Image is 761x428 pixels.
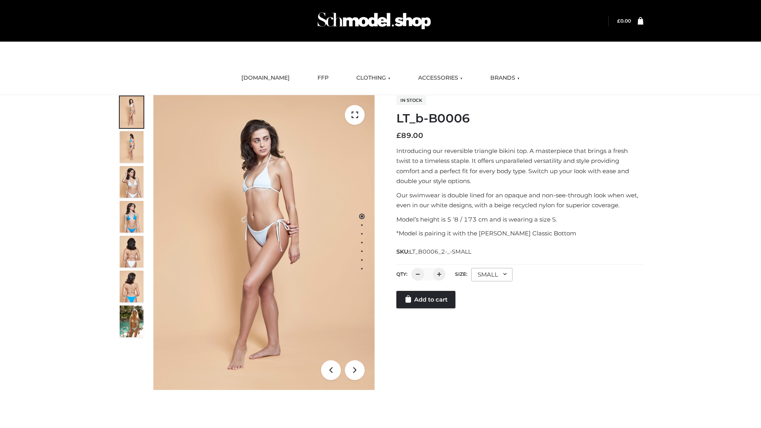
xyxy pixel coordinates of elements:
label: QTY: [396,271,407,277]
img: Arieltop_CloudNine_AzureSky2.jpg [120,306,143,337]
img: ArielClassicBikiniTop_CloudNine_AzureSky_OW114ECO_4-scaled.jpg [120,201,143,233]
bdi: 0.00 [617,18,631,24]
p: *Model is pairing it with the [PERSON_NAME] Classic Bottom [396,228,643,239]
img: ArielClassicBikiniTop_CloudNine_AzureSky_OW114ECO_7-scaled.jpg [120,236,143,267]
img: Schmodel Admin 964 [315,5,434,36]
label: Size: [455,271,467,277]
div: SMALL [471,268,512,281]
img: ArielClassicBikiniTop_CloudNine_AzureSky_OW114ECO_8-scaled.jpg [120,271,143,302]
span: LT_B0006_2-_-SMALL [409,248,471,255]
img: ArielClassicBikiniTop_CloudNine_AzureSky_OW114ECO_2-scaled.jpg [120,131,143,163]
a: £0.00 [617,18,631,24]
a: BRANDS [484,69,526,87]
p: Model’s height is 5 ‘8 / 173 cm and is wearing a size S. [396,214,643,225]
img: ArielClassicBikiniTop_CloudNine_AzureSky_OW114ECO_3-scaled.jpg [120,166,143,198]
span: £ [617,18,620,24]
a: ACCESSORIES [412,69,468,87]
img: ArielClassicBikiniTop_CloudNine_AzureSky_OW114ECO_1 [153,95,375,390]
a: CLOTHING [350,69,396,87]
p: Our swimwear is double lined for an opaque and non-see-through look when wet, even in our white d... [396,190,643,210]
span: In stock [396,96,426,105]
a: Add to cart [396,291,455,308]
img: ArielClassicBikiniTop_CloudNine_AzureSky_OW114ECO_1-scaled.jpg [120,96,143,128]
span: SKU: [396,247,472,256]
h1: LT_b-B0006 [396,111,643,126]
span: £ [396,131,401,140]
a: [DOMAIN_NAME] [235,69,296,87]
bdi: 89.00 [396,131,423,140]
p: Introducing our reversible triangle bikini top. A masterpiece that brings a fresh twist to a time... [396,146,643,186]
a: FFP [312,69,335,87]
